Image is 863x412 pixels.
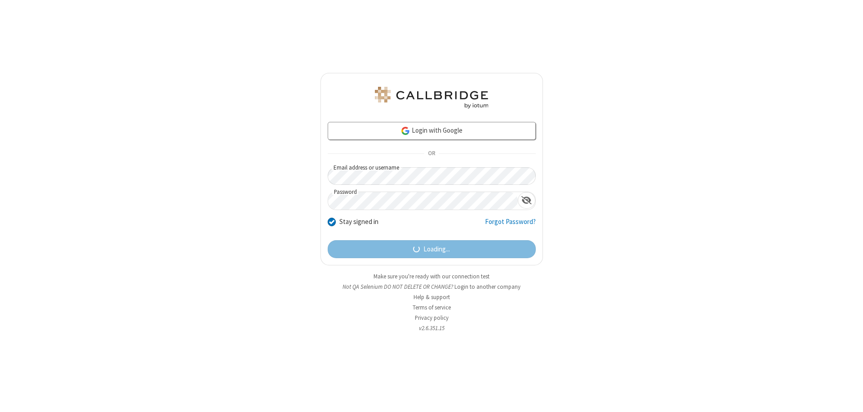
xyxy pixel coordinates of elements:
a: Forgot Password? [485,217,536,234]
div: Show password [518,192,535,209]
span: Loading... [423,244,450,255]
a: Make sure you're ready with our connection test [374,273,489,280]
img: google-icon.png [400,126,410,136]
iframe: Chat [841,389,856,406]
a: Privacy policy [415,314,449,322]
input: Email address or username [328,167,536,185]
a: Terms of service [413,304,451,311]
img: QA Selenium DO NOT DELETE OR CHANGE [373,87,490,108]
a: Login with Google [328,122,536,140]
button: Login to another company [454,282,520,291]
li: Not QA Selenium DO NOT DELETE OR CHANGE? [320,282,543,291]
label: Stay signed in [339,217,378,227]
span: OR [424,148,439,160]
a: Help & support [414,293,450,301]
button: Loading... [328,240,536,258]
li: v2.6.351.15 [320,324,543,332]
input: Password [328,192,518,210]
